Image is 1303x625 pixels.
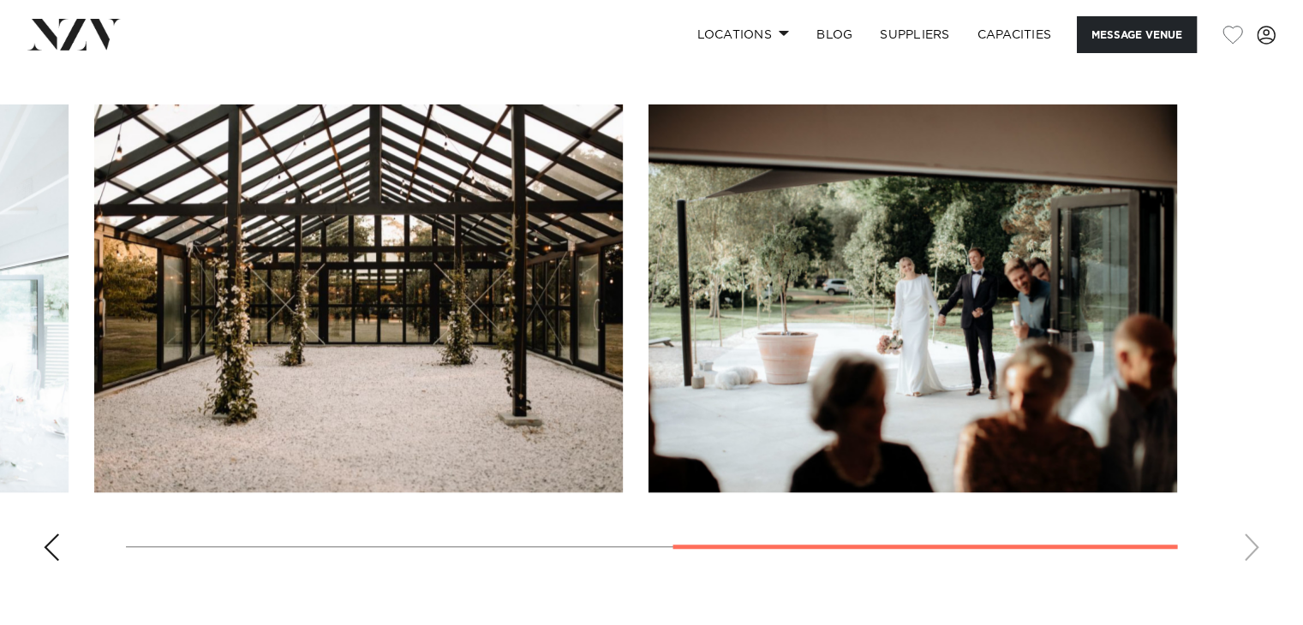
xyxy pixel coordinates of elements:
[803,16,866,53] a: BLOG
[27,19,121,50] img: nzv-logo.png
[866,16,963,53] a: SUPPLIERS
[964,16,1066,53] a: Capacities
[683,16,803,53] a: Locations
[649,104,1177,492] swiper-slide: 4 / 4
[94,104,623,492] swiper-slide: 3 / 4
[1077,16,1197,53] button: Message Venue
